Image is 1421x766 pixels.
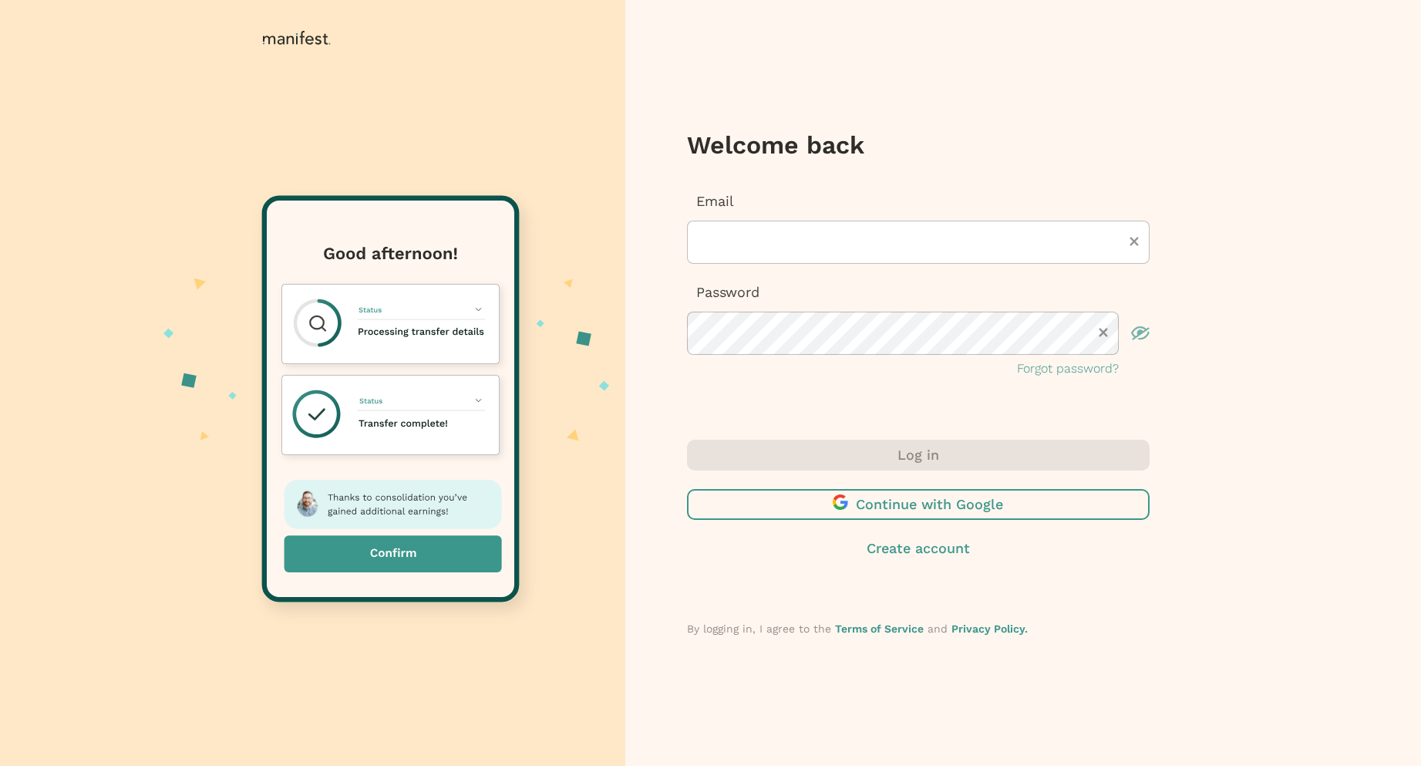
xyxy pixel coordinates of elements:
[1017,359,1119,378] button: Forgot password?
[687,623,1028,635] span: By logging in, I agree to the and
[951,623,1028,635] a: Privacy Policy.
[687,538,1150,558] button: Create account
[687,489,1150,520] button: Continue with Google
[687,282,1150,302] p: Password
[687,130,1150,160] h3: Welcome back
[835,623,924,635] a: Terms of Service
[163,187,610,625] img: auth
[687,191,1150,211] p: Email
